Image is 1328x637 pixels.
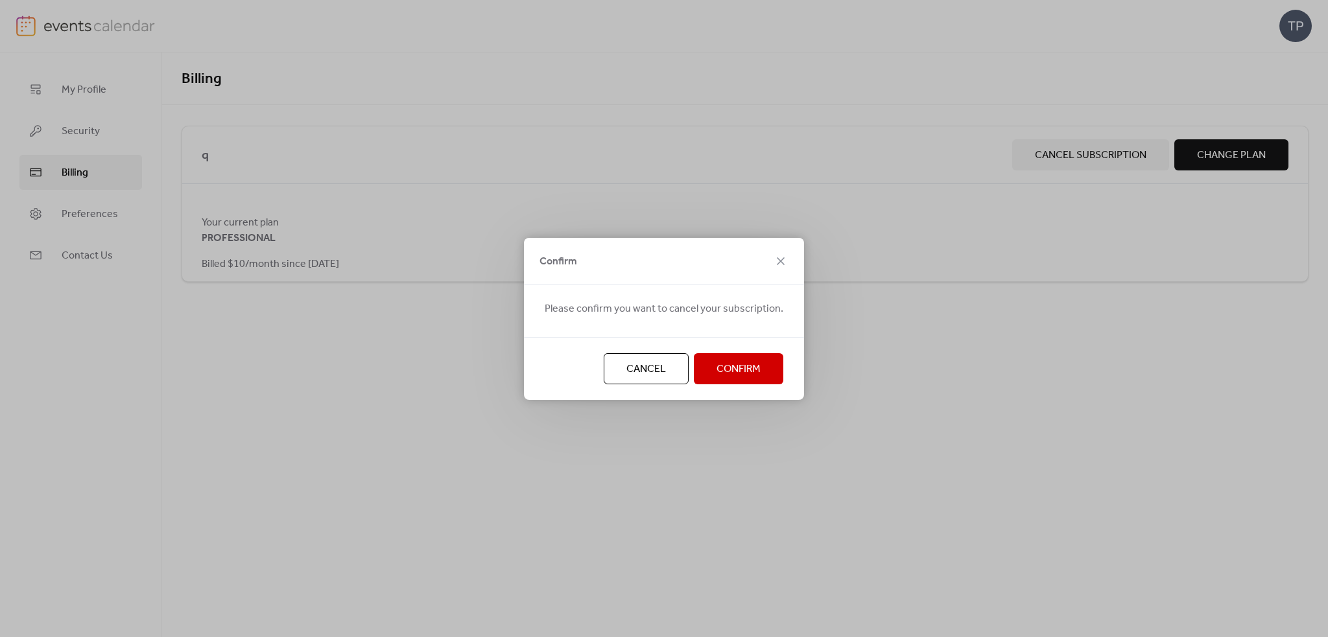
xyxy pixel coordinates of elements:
[717,362,761,377] span: Confirm
[604,353,689,384] button: Cancel
[626,362,666,377] span: Cancel
[545,301,783,317] span: Please confirm you want to cancel your subscription.
[694,353,783,384] button: Confirm
[539,254,577,270] span: Confirm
